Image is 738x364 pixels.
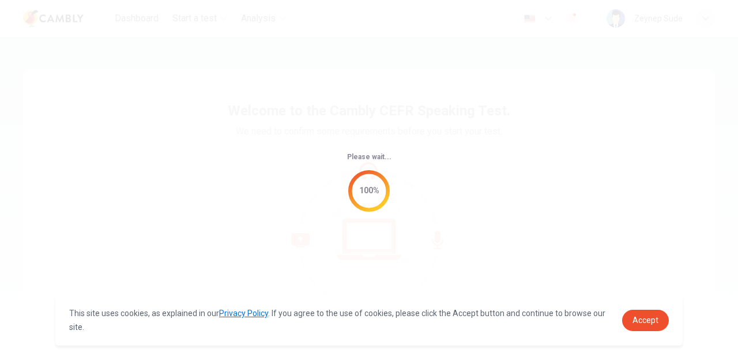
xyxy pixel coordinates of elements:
span: This site uses cookies, as explained in our . If you agree to the use of cookies, please click th... [69,309,605,332]
span: Accept [632,316,658,325]
a: Privacy Policy [219,309,268,318]
div: cookieconsent [55,295,683,346]
div: 100% [359,184,379,197]
a: dismiss cookie message [622,310,669,331]
span: Please wait... [347,153,391,161]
